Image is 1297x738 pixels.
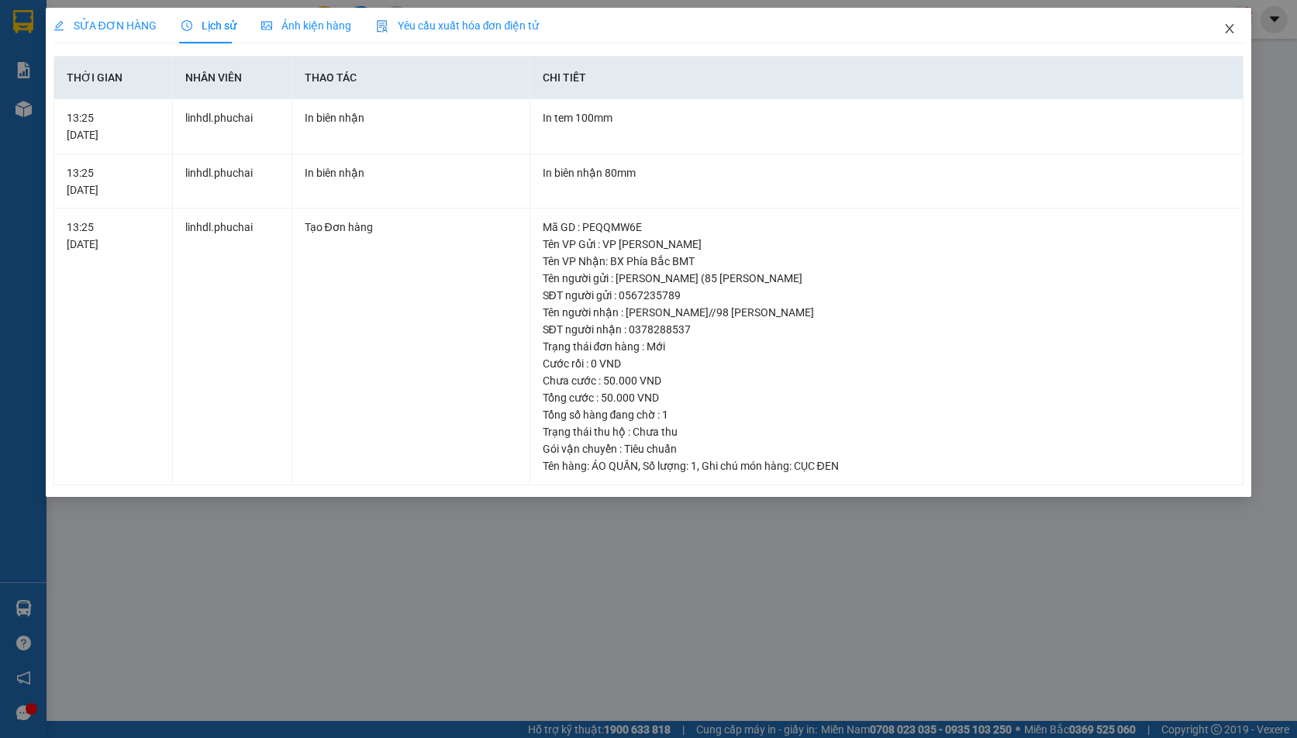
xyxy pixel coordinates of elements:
div: Tổng cước : 50.000 VND [543,389,1231,406]
button: Close [1208,8,1251,51]
span: edit [53,20,64,31]
div: In biên nhận [305,164,517,181]
div: 13:25 [DATE] [67,109,160,143]
th: Chi tiết [530,57,1244,99]
div: Trạng thái thu hộ : Chưa thu [543,423,1231,440]
div: SĐT người nhận : 0378288537 [543,321,1231,338]
div: Tên người nhận : [PERSON_NAME]//98 [PERSON_NAME] [543,304,1231,321]
div: Tên hàng: , Số lượng: , Ghi chú món hàng: [543,457,1231,474]
div: 13:25 [DATE] [67,219,160,253]
div: Tạo Đơn hàng [305,219,517,236]
div: Tên VP Gửi : VP [PERSON_NAME] [543,236,1231,253]
span: picture [261,20,272,31]
div: In biên nhận [305,109,517,126]
span: SỬA ĐƠN HÀNG [53,19,157,32]
div: SĐT người gửi : 0567235789 [543,287,1231,304]
td: linhdl.phuchai [173,154,291,209]
div: Tổng số hàng đang chờ : 1 [543,406,1231,423]
span: 1 [691,460,697,472]
div: 13:25 [DATE] [67,164,160,198]
th: Thao tác [292,57,530,99]
th: Thời gian [54,57,173,99]
div: Tên người gửi : [PERSON_NAME] (85 [PERSON_NAME] [543,270,1231,287]
div: Gói vận chuyển : Tiêu chuẩn [543,440,1231,457]
th: Nhân viên [173,57,291,99]
div: Tên VP Nhận: BX Phía Bắc BMT [543,253,1231,270]
div: In biên nhận 80mm [543,164,1231,181]
span: close [1223,22,1236,35]
div: Mã GD : PEQQMW6E [543,219,1231,236]
div: Trạng thái đơn hàng : Mới [543,338,1231,355]
span: Yêu cầu xuất hóa đơn điện tử [376,19,540,32]
td: linhdl.phuchai [173,209,291,485]
span: Lịch sử [181,19,236,32]
div: In tem 100mm [543,109,1231,126]
span: Ảnh kiện hàng [261,19,351,32]
span: ÁO QUẦN [592,460,638,472]
span: clock-circle [181,20,192,31]
img: icon [376,20,388,33]
span: CỤC ĐEN [794,460,839,472]
div: Chưa cước : 50.000 VND [543,372,1231,389]
td: linhdl.phuchai [173,99,291,154]
div: Cước rồi : 0 VND [543,355,1231,372]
